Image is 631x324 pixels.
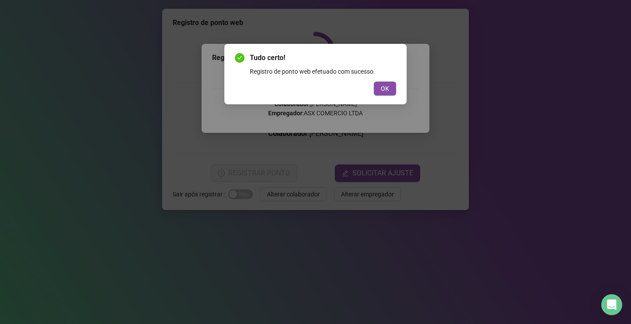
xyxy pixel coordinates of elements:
button: OK [374,82,396,96]
span: OK [381,84,389,93]
div: Open Intercom Messenger [601,294,622,315]
span: check-circle [235,53,245,63]
span: Tudo certo! [250,53,396,63]
div: Registro de ponto web efetuado com sucesso. [250,67,396,76]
